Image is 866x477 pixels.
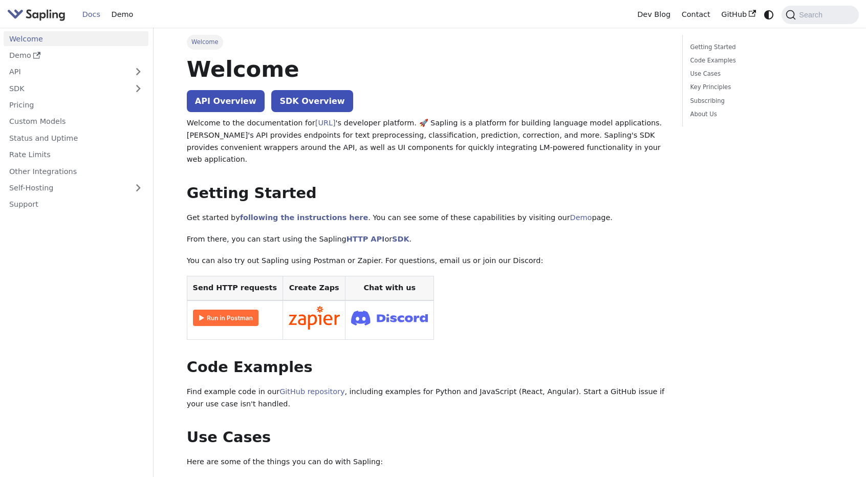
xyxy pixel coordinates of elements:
a: Code Examples [690,56,829,66]
h1: Welcome [187,55,668,83]
a: Welcome [4,31,148,46]
img: Sapling.ai [7,7,66,22]
img: Run in Postman [193,310,258,326]
a: HTTP API [347,235,385,243]
a: API Overview [187,90,265,112]
p: From there, you can start using the Sapling or . [187,233,668,246]
a: About Us [690,110,829,119]
a: GitHub [716,7,761,23]
img: Join Discord [351,308,428,329]
a: Key Principles [690,82,829,92]
button: Expand sidebar category 'API' [128,64,148,79]
a: Custom Models [4,114,148,129]
h2: Code Examples [187,358,668,377]
a: Docs [77,7,106,23]
a: [URL] [315,119,336,127]
button: Switch between dark and light mode (currently system mode) [762,7,776,22]
a: Status and Uptime [4,131,148,145]
h2: Use Cases [187,428,668,447]
a: GitHub repository [279,387,344,396]
a: Sapling.aiSapling.ai [7,7,69,22]
a: Contact [676,7,716,23]
span: Search [796,11,829,19]
span: Welcome [187,35,223,49]
p: You can also try out Sapling using Postman or Zapier. For questions, email us or join our Discord: [187,255,668,267]
a: following the instructions here [240,213,368,222]
h2: Getting Started [187,184,668,203]
a: Other Integrations [4,164,148,179]
a: SDK Overview [271,90,353,112]
a: Rate Limits [4,147,148,162]
a: Subscribing [690,96,829,106]
a: Demo [106,7,139,23]
th: Chat with us [345,276,434,300]
a: Pricing [4,98,148,113]
a: Demo [4,48,148,63]
p: Find example code in our , including examples for Python and JavaScript (React, Angular). Start a... [187,386,668,410]
a: Use Cases [690,69,829,79]
a: Demo [570,213,592,222]
a: SDK [4,81,128,96]
a: Dev Blog [632,7,676,23]
p: Get started by . You can see some of these capabilities by visiting our page. [187,212,668,224]
a: API [4,64,128,79]
a: Self-Hosting [4,181,148,196]
a: Getting Started [690,42,829,52]
button: Expand sidebar category 'SDK' [128,81,148,96]
th: Send HTTP requests [187,276,283,300]
th: Create Zaps [283,276,345,300]
p: Here are some of the things you can do with Sapling: [187,456,668,468]
img: Connect in Zapier [289,306,340,330]
button: Search (Command+K) [782,6,858,24]
nav: Breadcrumbs [187,35,668,49]
a: SDK [392,235,409,243]
p: Welcome to the documentation for 's developer platform. 🚀 Sapling is a platform for building lang... [187,117,668,166]
a: Support [4,197,148,212]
